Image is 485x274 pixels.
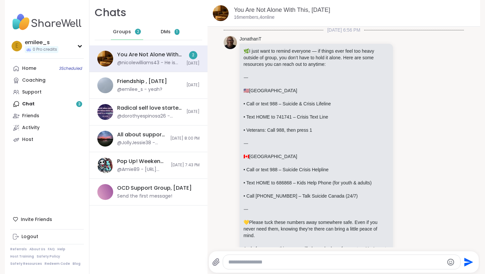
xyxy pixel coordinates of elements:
img: All about support , Oct 05 [97,131,113,147]
a: Redeem Code [45,261,70,266]
div: Invite Friends [10,213,84,225]
p: • Call or text 988 – Suicide & Crisis Lifeline [243,100,389,107]
p: ⸻ [243,206,389,212]
div: Logout [21,233,38,240]
img: You Are Not Alone With This, Oct 08 [97,51,113,67]
p: Please tuck these numbers away somewhere safe. Even if you never need them, knowing they’re there... [243,219,389,239]
span: 🌿 [243,48,249,54]
a: Help [57,247,65,252]
span: e [16,42,18,50]
span: 🇺🇸 [243,88,249,93]
span: 1 [176,29,178,35]
span: DMs [161,29,171,35]
img: https://sharewell-space-live.sfo3.digitaloceanspaces.com/user-generated/0e2c5150-e31e-4b6a-957d-4... [224,36,237,49]
span: [DATE] [186,82,200,88]
img: Friendship , Oct 08 [97,77,113,93]
span: 🇨🇦 [243,154,249,159]
div: @dorothyespinosa26 - moment by moment, I just do my best to put into practice in my mind lifestyl... [117,113,182,120]
a: Activity [10,122,84,134]
span: 💛 [243,220,249,225]
p: • Call or text 988 – Suicide Crisis Helpline [243,166,389,173]
div: Send the first message! [117,193,172,200]
div: @emilee_s - yeah? [117,86,162,93]
div: You Are Not Alone With This, [DATE] [117,51,182,58]
div: Activity [22,124,40,131]
p: I just want to remind everyone — if things ever feel too heavy outside of group, you don’t have t... [243,48,389,68]
a: Referrals [10,247,27,252]
a: Host Training [10,254,34,259]
h1: Chats [95,5,126,20]
div: Friendship , [DATE] [117,78,167,85]
p: [GEOGRAPHIC_DATA] [243,153,389,160]
p: ⸻ [243,140,389,147]
a: About Us [29,247,45,252]
div: 2 [189,51,197,59]
a: Blog [73,261,81,266]
div: @JollyJessie38 - [URL][DOMAIN_NAME] [117,140,166,146]
button: Emoji picker [447,258,455,266]
img: ShareWell Nav Logo [10,11,84,34]
a: Safety Resources [10,261,42,266]
a: FAQ [48,247,55,252]
div: @nicolewilliams43 - He is my pride and joy. He keeps me moving and he gives something to look for... [117,60,182,66]
span: Groups [113,29,131,35]
span: [DATE] 6:56 PM [323,27,364,33]
div: Friends [22,113,39,119]
span: [DATE] 7:43 PM [171,162,200,168]
div: Pop Up! Weekend Session!, [DATE] [117,158,167,165]
a: Home3Scheduled [10,63,84,74]
img: Pop Up! Weekend Session!, Oct 05 [97,157,113,173]
p: • Text HOME to 741741 – Crisis Text Line [243,114,389,120]
textarea: Type your message [228,259,444,265]
a: Safety Policy [37,254,60,259]
div: Host [22,136,33,143]
a: Logout [10,231,84,243]
div: Support [22,89,42,96]
span: 0 Pro credits [33,47,57,52]
div: Home [22,65,36,72]
span: 2 [137,29,139,35]
p: ⸻ [243,74,389,81]
img: You Are Not Alone With This, Oct 08 [213,5,229,21]
p: • Veterans: Call 988, then press 1 [243,127,389,133]
p: [GEOGRAPHIC_DATA] [243,87,389,94]
span: [DATE] 8:00 PM [170,136,200,141]
p: 16 members, 4 online [234,14,275,21]
a: Support [10,86,84,98]
div: @Amie89 - [URL][DOMAIN_NAME] [117,166,167,173]
span: 3 Scheduled [59,66,82,71]
p: • Call [PHONE_NUMBER] – Talk Suicide Canada (24/7) [243,193,389,199]
div: Radical self love starter, [DATE] [117,104,182,112]
button: Send [461,255,475,269]
p: And of course — this space will always be here for you too. You’re not alone with this. [243,245,389,259]
a: Friends [10,110,84,122]
div: emilee_s [25,39,58,46]
span: [DATE] [186,61,200,66]
a: Host [10,134,84,146]
div: OCD Support Group, [DATE] [117,184,192,192]
p: • Text HOME to 686868 – Kids Help Phone (for youth & adults) [243,179,389,186]
span: [DATE] [186,109,200,115]
a: You Are Not Alone With This, [DATE] [234,7,330,13]
a: JonathanT [240,36,261,42]
a: Coaching [10,74,84,86]
div: Coaching [22,77,46,84]
div: All about support , [DATE] [117,131,166,138]
img: Radical self love starter, Oct 08 [97,104,113,120]
img: OCD Support Group, Oct 08 [97,184,113,200]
